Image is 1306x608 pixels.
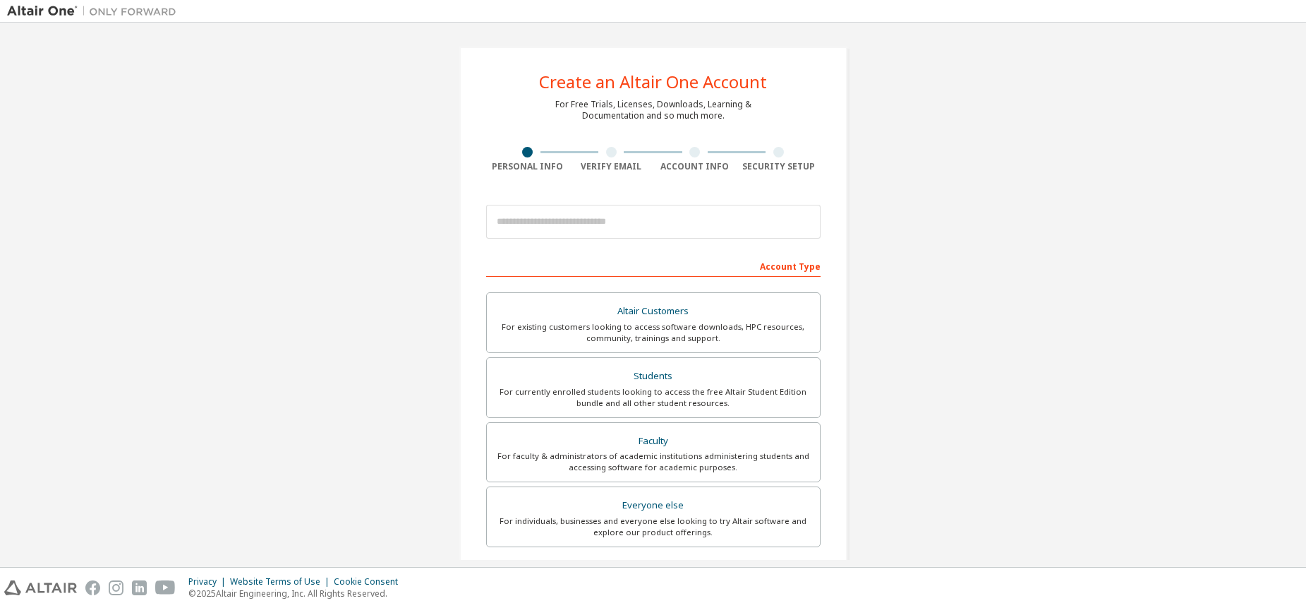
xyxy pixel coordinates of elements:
[555,99,751,121] div: For Free Trials, Licenses, Downloads, Learning & Documentation and so much more.
[132,580,147,595] img: linkedin.svg
[495,431,811,451] div: Faculty
[495,496,811,515] div: Everyone else
[495,386,811,409] div: For currently enrolled students looking to access the free Altair Student Edition bundle and all ...
[737,161,821,172] div: Security Setup
[486,254,821,277] div: Account Type
[653,161,737,172] div: Account Info
[4,580,77,595] img: altair_logo.svg
[486,161,570,172] div: Personal Info
[188,576,230,588] div: Privacy
[569,161,653,172] div: Verify Email
[495,302,811,321] div: Altair Customers
[109,580,123,595] img: instagram.svg
[495,451,811,473] div: For faculty & administrators of academic institutions administering students and accessing softwa...
[155,580,176,595] img: youtube.svg
[7,4,183,18] img: Altair One
[495,515,811,538] div: For individuals, businesses and everyone else looking to try Altair software and explore our prod...
[230,576,334,588] div: Website Terms of Use
[495,366,811,386] div: Students
[539,73,767,90] div: Create an Altair One Account
[334,576,406,588] div: Cookie Consent
[85,580,100,595] img: facebook.svg
[188,588,406,600] p: © 2025 Altair Engineering, Inc. All Rights Reserved.
[495,321,811,344] div: For existing customers looking to access software downloads, HPC resources, community, trainings ...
